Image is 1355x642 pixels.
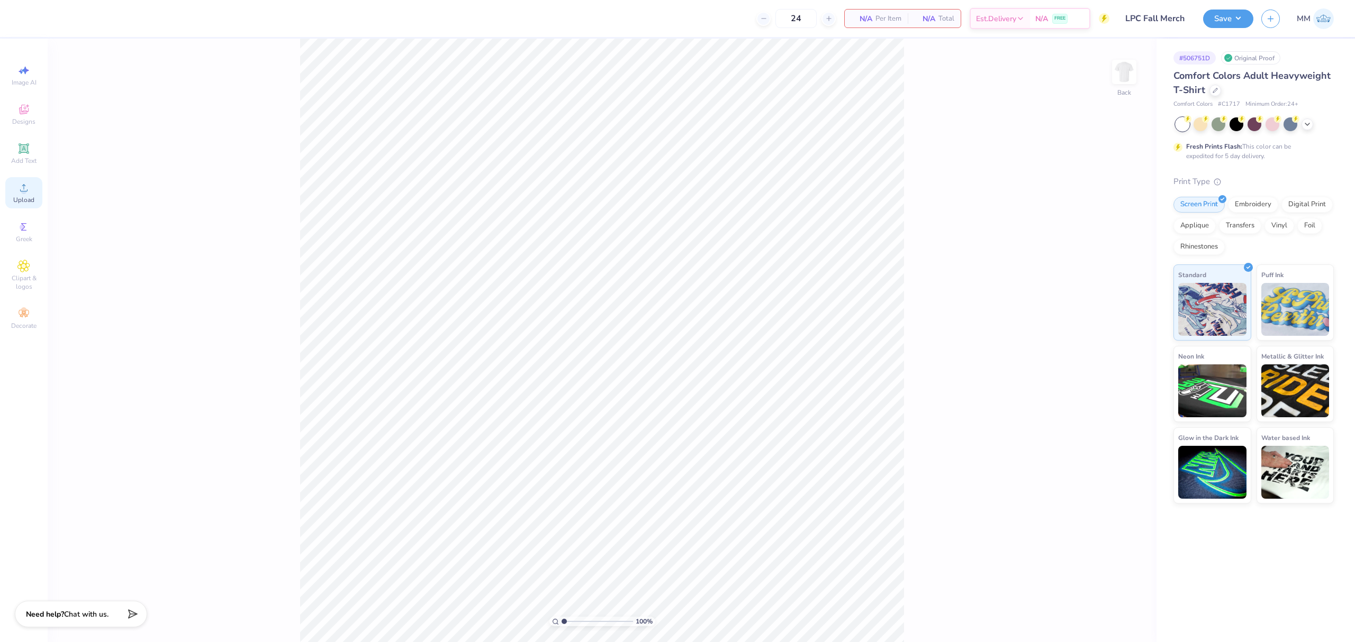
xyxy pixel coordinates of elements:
[1261,351,1324,362] span: Metallic & Glitter Ink
[1219,218,1261,234] div: Transfers
[636,617,653,626] span: 100 %
[1178,269,1206,280] span: Standard
[11,322,37,330] span: Decorate
[13,196,34,204] span: Upload
[1245,100,1298,109] span: Minimum Order: 24 +
[1264,218,1294,234] div: Vinyl
[12,78,37,87] span: Image AI
[914,13,935,24] span: N/A
[1117,88,1131,97] div: Back
[1313,8,1334,29] img: Mariah Myssa Salurio
[16,235,32,243] span: Greek
[1054,15,1065,22] span: FREE
[1297,8,1334,29] a: MM
[1203,10,1253,28] button: Save
[1173,239,1225,255] div: Rhinestones
[11,157,37,165] span: Add Text
[1221,51,1280,65] div: Original Proof
[1173,69,1331,96] span: Comfort Colors Adult Heavyweight T-Shirt
[12,117,35,126] span: Designs
[1261,283,1330,336] img: Puff Ink
[875,13,901,24] span: Per Item
[1035,13,1048,24] span: N/A
[976,13,1016,24] span: Est. Delivery
[938,13,954,24] span: Total
[1297,13,1311,25] span: MM
[1178,364,1246,417] img: Neon Ink
[1186,142,1316,161] div: This color can be expedited for 5 day delivery.
[1228,197,1278,213] div: Embroidery
[851,13,872,24] span: N/A
[1261,446,1330,499] img: Water based Ink
[1178,432,1239,443] span: Glow in the Dark Ink
[1173,197,1225,213] div: Screen Print
[1114,61,1135,82] img: Back
[1178,446,1246,499] img: Glow in the Dark Ink
[1173,51,1216,65] div: # 506751D
[1117,8,1195,29] input: Untitled Design
[775,9,817,28] input: – –
[1261,364,1330,417] img: Metallic & Glitter Ink
[5,274,42,291] span: Clipart & logos
[1261,432,1310,443] span: Water based Ink
[1297,218,1322,234] div: Foil
[1186,142,1242,151] strong: Fresh Prints Flash:
[64,609,109,619] span: Chat with us.
[1178,283,1246,336] img: Standard
[1173,176,1334,188] div: Print Type
[1173,100,1213,109] span: Comfort Colors
[1173,218,1216,234] div: Applique
[1261,269,1284,280] span: Puff Ink
[1218,100,1240,109] span: # C1717
[1281,197,1333,213] div: Digital Print
[26,609,64,619] strong: Need help?
[1178,351,1204,362] span: Neon Ink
